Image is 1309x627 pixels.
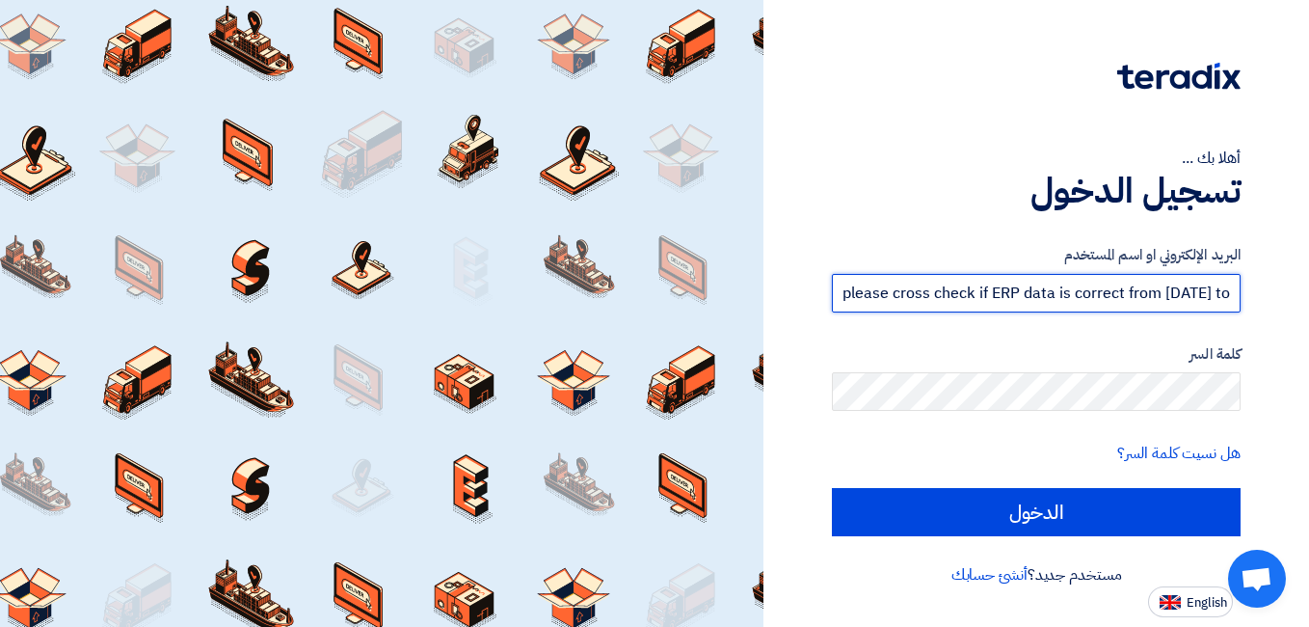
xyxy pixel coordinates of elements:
span: English [1187,596,1227,610]
img: Teradix logo [1117,63,1241,90]
input: الدخول [832,488,1241,536]
img: en-US.png [1160,595,1181,610]
label: كلمة السر [832,343,1241,366]
input: أدخل بريد العمل الإلكتروني او اسم المستخدم الخاص بك ... [832,274,1241,313]
div: مستخدم جديد؟ [832,563,1241,586]
label: البريد الإلكتروني او اسم المستخدم [832,244,1241,266]
a: Open chat [1228,550,1286,608]
a: هل نسيت كلمة السر؟ [1117,442,1241,465]
a: أنشئ حسابك [951,563,1028,586]
h1: تسجيل الدخول [832,170,1241,212]
div: أهلا بك ... [832,147,1241,170]
button: English [1148,586,1233,617]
